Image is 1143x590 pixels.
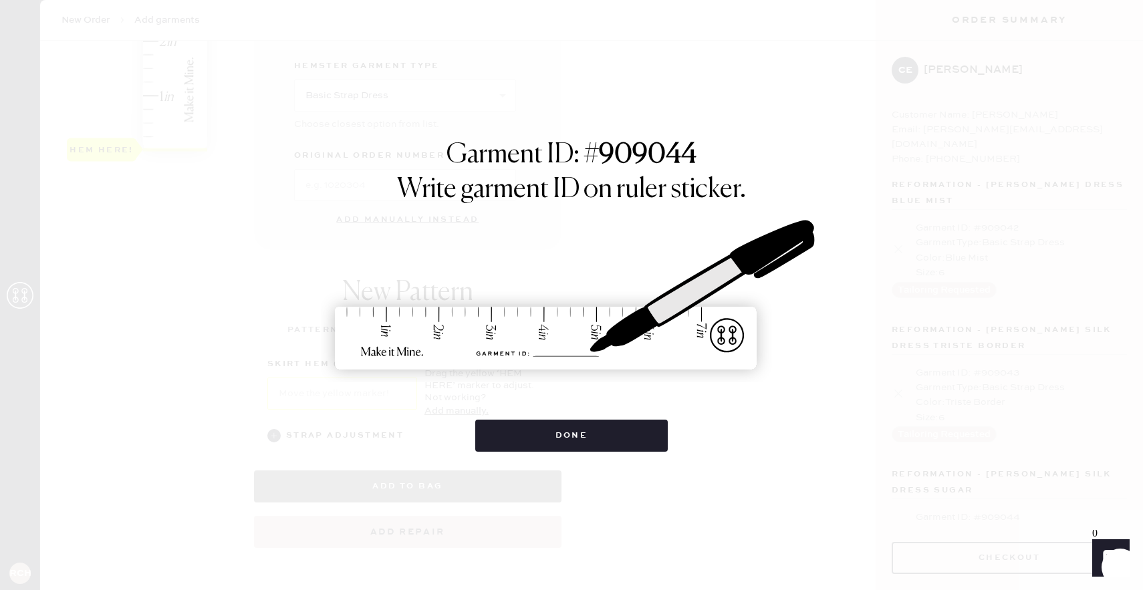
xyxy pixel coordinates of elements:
[475,420,668,452] button: Done
[599,142,696,168] strong: 909044
[321,186,822,406] img: ruler-sticker-sharpie.svg
[447,139,696,174] h1: Garment ID: #
[397,174,746,206] h1: Write garment ID on ruler sticker.
[1079,530,1137,587] iframe: Front Chat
